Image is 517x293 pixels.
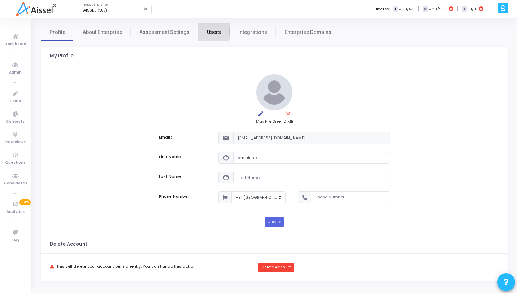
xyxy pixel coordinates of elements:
kt-portlet-header: My Profile [41,47,508,65]
span: I [462,6,466,12]
span: 480/500 [429,6,447,12]
span: Profile [49,29,65,36]
button: Delete Account [258,263,294,272]
button: Update [265,217,284,227]
label: Email : [159,134,172,140]
span: New [19,199,31,205]
span: | [457,5,458,13]
input: Last Name... [233,172,390,184]
span: Dashboard [5,41,26,47]
span: Analytics [6,209,25,215]
img: default.jpg [256,74,292,110]
input: Phone Number... [311,191,390,203]
div: Max File Size: 10 MB [159,118,390,124]
h3: My Profile [50,53,74,59]
span: Contests [6,119,25,125]
span: Assessment Settings [139,29,190,36]
input: Email... [233,132,390,144]
span: | [418,5,419,13]
mat-icon: Clear [143,6,149,12]
span: Integrations [238,29,267,36]
h3: Delete Account [50,241,87,247]
label: Phone Number : [159,193,191,200]
kt-portlet-header: Delete Account [41,236,508,254]
span: Candidates [4,180,27,187]
span: About Enterprise [83,29,122,36]
span: Admin [9,70,22,76]
mat-icon: edit [256,110,265,119]
img: logo [16,2,56,16]
label: First Name : [159,154,183,160]
label: Invites: [376,6,390,12]
span: 403/431 [399,6,414,12]
span: T [393,6,398,12]
span: FAQ [12,237,19,244]
span: Interviews [5,139,26,145]
span: C [423,6,427,12]
span: Users [207,29,221,36]
span: 31/31 [468,6,477,12]
span: Questions [5,160,26,166]
span: AISSEL (508) [83,8,107,13]
mat-icon: close [284,110,292,119]
span: This will delete your account permanently. You can't undo this action. [56,264,196,269]
span: Tests [10,98,21,104]
span: Enterprise Domains [284,29,331,36]
label: Last Name : [159,174,183,180]
input: First Name... [233,152,390,164]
